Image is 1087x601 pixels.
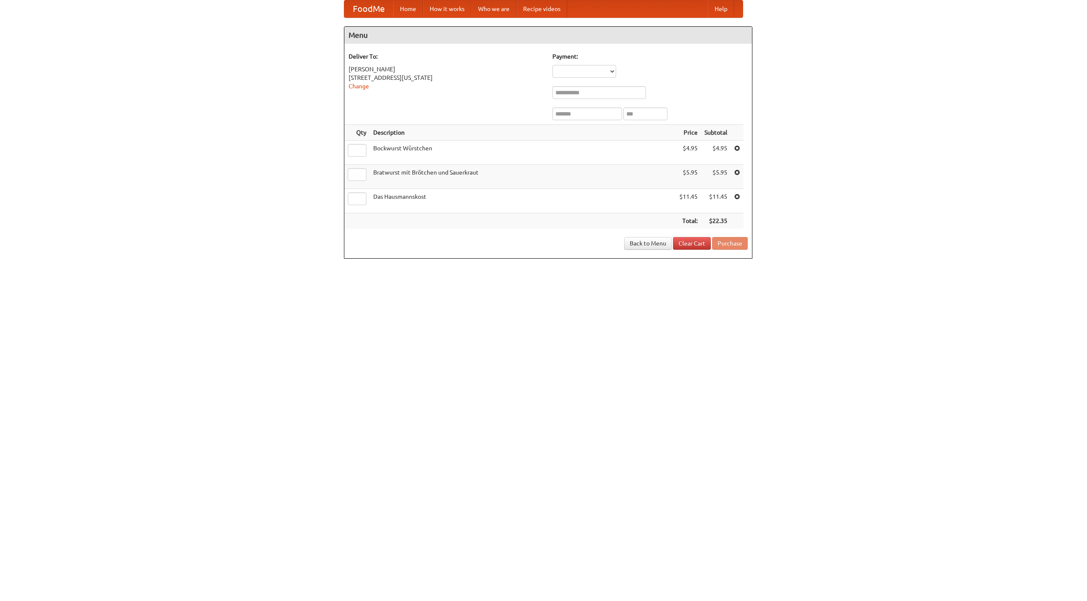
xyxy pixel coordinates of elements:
[471,0,516,17] a: Who we are
[344,125,370,141] th: Qty
[370,165,676,189] td: Bratwurst mit Brötchen und Sauerkraut
[516,0,567,17] a: Recipe videos
[349,73,544,82] div: [STREET_ADDRESS][US_STATE]
[676,165,701,189] td: $5.95
[708,0,734,17] a: Help
[676,125,701,141] th: Price
[701,141,731,165] td: $4.95
[701,189,731,213] td: $11.45
[552,52,748,61] h5: Payment:
[676,141,701,165] td: $4.95
[393,0,423,17] a: Home
[370,189,676,213] td: Das Hausmannskost
[349,52,544,61] h5: Deliver To:
[370,125,676,141] th: Description
[344,0,393,17] a: FoodMe
[423,0,471,17] a: How it works
[624,237,672,250] a: Back to Menu
[349,65,544,73] div: [PERSON_NAME]
[676,213,701,229] th: Total:
[676,189,701,213] td: $11.45
[701,165,731,189] td: $5.95
[701,213,731,229] th: $22.35
[370,141,676,165] td: Bockwurst Würstchen
[673,237,711,250] a: Clear Cart
[701,125,731,141] th: Subtotal
[712,237,748,250] button: Purchase
[344,27,752,44] h4: Menu
[349,83,369,90] a: Change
